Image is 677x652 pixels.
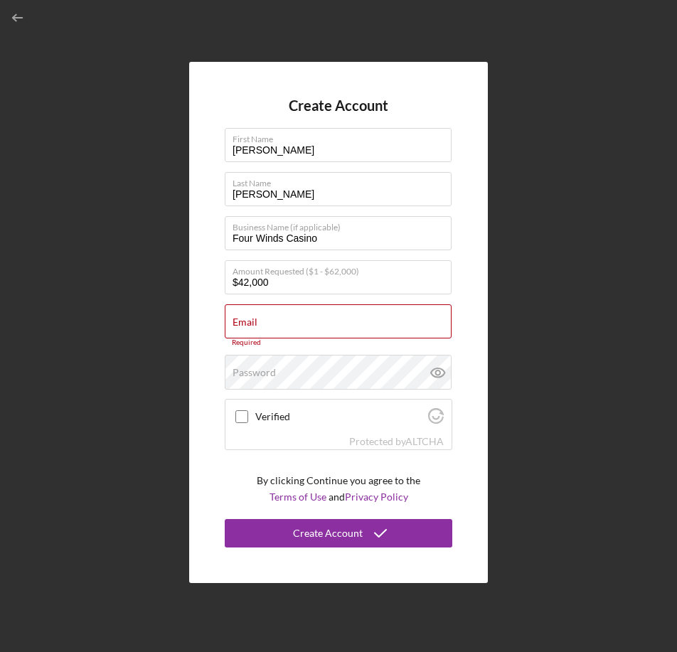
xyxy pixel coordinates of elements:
div: Required [225,338,452,347]
label: Password [233,367,276,378]
p: By clicking Continue you agree to the and [257,473,420,505]
a: Terms of Use [270,491,326,503]
button: Create Account [225,519,452,547]
a: Visit Altcha.org [428,414,444,426]
div: Protected by [349,436,444,447]
div: Create Account [293,519,363,547]
a: Visit Altcha.org [405,435,444,447]
h4: Create Account [289,97,388,114]
label: Email [233,316,257,328]
label: Business Name (if applicable) [233,217,452,233]
label: Last Name [233,173,452,188]
a: Privacy Policy [345,491,408,503]
label: Amount Requested ($1 - $62,000) [233,261,452,277]
label: Verified [255,411,424,422]
label: First Name [233,129,452,144]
